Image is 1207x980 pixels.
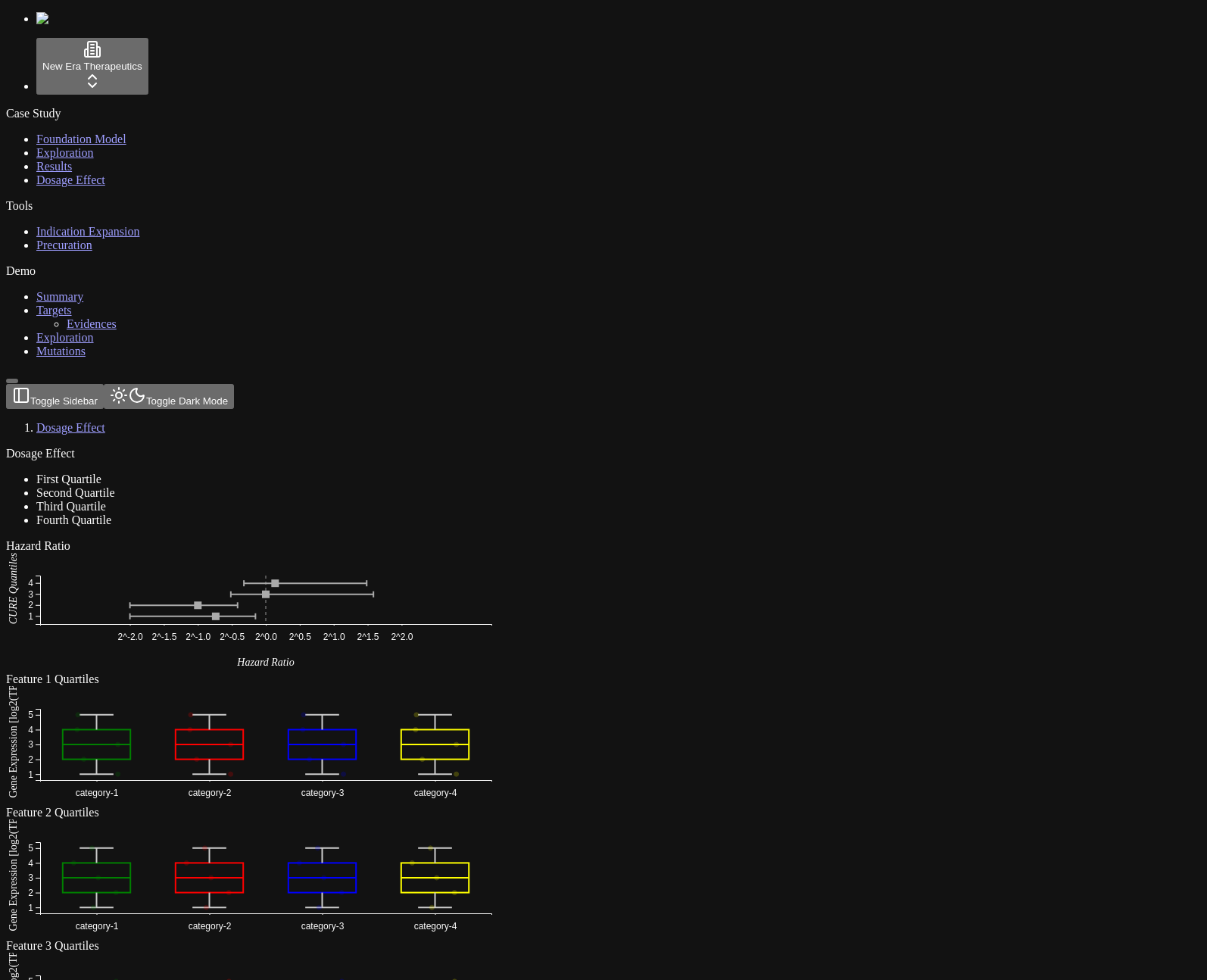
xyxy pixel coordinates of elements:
li: Third Quartile [36,500,1056,513]
span: New Era Therapeutics [42,61,142,72]
text: 1 [28,611,33,622]
text: 3 [28,739,33,750]
text: 1 [28,769,33,780]
text: 3 [28,589,33,600]
a: Mutations [36,345,86,357]
button: Toggle Dark Mode [104,384,234,409]
nav: breadcrumb [6,421,1056,435]
div: Demo [6,264,1201,278]
text: category-4 [414,921,457,932]
span: Toggle Dark Mode [146,395,228,407]
text: 2^0.5 [289,632,311,642]
li: First Quartile [36,473,1056,486]
div: Tools [6,199,1201,213]
text: 2^-0.5 [220,632,245,642]
text: category-2 [189,788,232,798]
text: 2^2.0 [391,632,413,642]
span: Toggle Sidebar [30,395,98,407]
div: Feature 1 Quartiles [6,673,1056,686]
a: Exploration [36,146,94,159]
button: New Era Therapeutics [36,38,148,95]
text: Gene Expression [log2(TPM)] [8,668,20,797]
text: category-1 [76,921,119,932]
text: category-3 [301,921,345,932]
button: Toggle Sidebar [6,384,104,409]
text: 2^-1.5 [151,632,176,642]
text: 2^1.0 [323,632,345,642]
text: 5 [28,843,33,854]
button: Toggle Sidebar [6,379,18,383]
text: category-1 [76,788,119,798]
text: 2^-1.0 [186,632,211,642]
text: 2^1.5 [357,632,379,642]
div: Dosage Effect [6,447,1056,460]
a: Summary [36,290,83,303]
a: Dosage Effect [36,173,105,186]
text: Hazard Ratio [236,657,294,668]
a: Dosage Effect [36,421,105,434]
text: 3 [28,872,33,883]
a: Precuration [36,239,92,251]
text: 4 [28,725,33,735]
text: 4 [28,578,33,588]
text: category-2 [189,921,232,932]
text: 2 [28,888,33,898]
a: Indication Expansion [36,225,139,238]
a: Foundation Model [36,133,126,145]
a: Results [36,160,72,173]
li: Second Quartile [36,486,1056,500]
text: category-3 [301,788,345,798]
text: CURE Quantiles [8,552,19,624]
a: Exploration [36,331,94,344]
div: Case Study [6,107,1201,120]
text: category-4 [414,788,457,798]
li: Fourth Quartile [36,513,1056,527]
text: 1 [28,903,33,913]
text: 2^-2.0 [118,632,143,642]
a: Targets [36,304,72,317]
text: Gene Expression [log2(TPM)] [8,801,20,931]
div: Feature 3 Quartiles [6,939,1056,953]
a: Evidences [67,317,117,330]
text: 4 [28,858,33,869]
text: 2^0.0 [255,632,277,642]
text: 5 [28,710,33,720]
text: 2 [28,600,33,610]
div: Hazard Ratio [6,539,1056,553]
img: Numenos [36,12,95,26]
div: Feature 2 Quartiles [6,806,1056,819]
text: 2 [28,754,33,765]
